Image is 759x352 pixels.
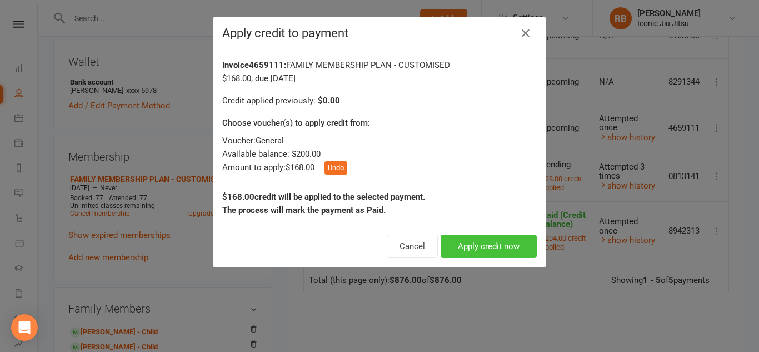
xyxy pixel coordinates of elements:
h4: Apply credit to payment [222,26,537,40]
a: Close [517,24,535,42]
div: FAMILY MEMBERSHIP PLAN - CUSTOMISED $168.00 , due [DATE] [222,58,537,85]
strong: $168.00 credit will be applied to the selected payment. The process will mark the payment as Paid. [222,192,425,215]
label: Choose voucher(s) to apply credit from: [222,116,370,130]
button: Cancel [387,235,438,258]
strong: Invoice 4659111 : [222,60,286,70]
strong: $0.00 [318,96,340,106]
div: Open Intercom Messenger [11,314,38,341]
div: Credit applied previously: [222,94,537,107]
button: Apply credit now [441,235,537,258]
button: Undo [324,161,347,175]
div: Voucher: General Available balance: $200.00 Amount to apply: $168.00 [222,134,537,175]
